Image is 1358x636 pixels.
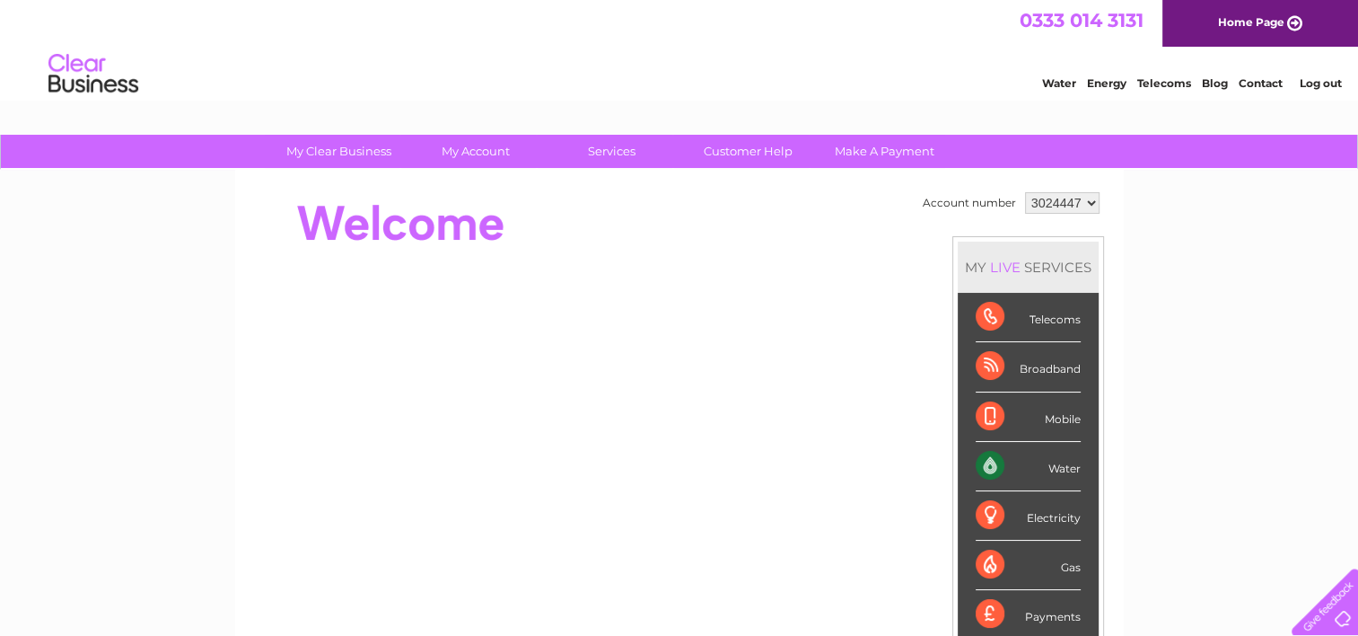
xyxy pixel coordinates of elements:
a: Services [538,135,686,168]
a: Energy [1087,76,1126,90]
a: Make A Payment [810,135,959,168]
a: Water [1042,76,1076,90]
div: MY SERVICES [958,242,1099,293]
a: My Account [401,135,549,168]
img: logo.png [48,47,139,102]
div: Gas [976,541,1081,590]
div: Water [976,442,1081,491]
a: Telecoms [1137,76,1191,90]
a: Contact [1239,76,1283,90]
div: Electricity [976,491,1081,541]
div: Telecoms [976,293,1081,342]
a: 0333 014 3131 [1020,9,1143,31]
div: Mobile [976,393,1081,442]
a: Customer Help [674,135,822,168]
a: My Clear Business [265,135,413,168]
div: LIVE [986,259,1024,276]
a: Blog [1202,76,1228,90]
div: Broadband [976,342,1081,392]
div: Clear Business is a trading name of Verastar Limited (registered in [GEOGRAPHIC_DATA] No. 3667643... [256,10,1104,87]
td: Account number [918,188,1021,218]
a: Log out [1299,76,1341,90]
